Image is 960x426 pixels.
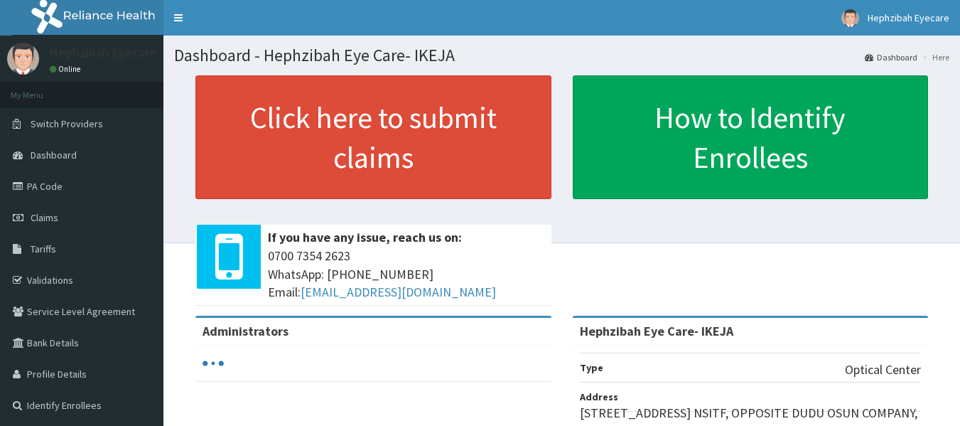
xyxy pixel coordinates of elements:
a: Click here to submit claims [195,75,551,199]
span: Hephzibah Eyecare [868,11,949,24]
img: User Image [7,43,39,75]
a: Dashboard [865,51,917,63]
p: Optical Center [845,361,921,379]
span: Tariffs [31,243,56,255]
li: Here [919,51,949,63]
p: Hephzibah Eyecare [50,46,156,59]
span: 0700 7354 2623 WhatsApp: [PHONE_NUMBER] Email: [268,247,544,302]
span: Switch Providers [31,117,103,130]
span: Claims [31,211,58,224]
a: [EMAIL_ADDRESS][DOMAIN_NAME] [301,284,496,300]
a: Online [50,64,84,74]
img: User Image [841,9,859,27]
h1: Dashboard - Hephzibah Eye Care- IKEJA [174,46,949,65]
b: Type [580,361,603,374]
b: If you have any issue, reach us on: [268,229,462,245]
a: How to Identify Enrollees [573,75,929,199]
b: Address [580,390,618,403]
svg: audio-loading [203,353,224,374]
strong: Hephzibah Eye Care- IKEJA [580,323,733,339]
span: Dashboard [31,149,77,161]
b: Administrators [203,323,288,339]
